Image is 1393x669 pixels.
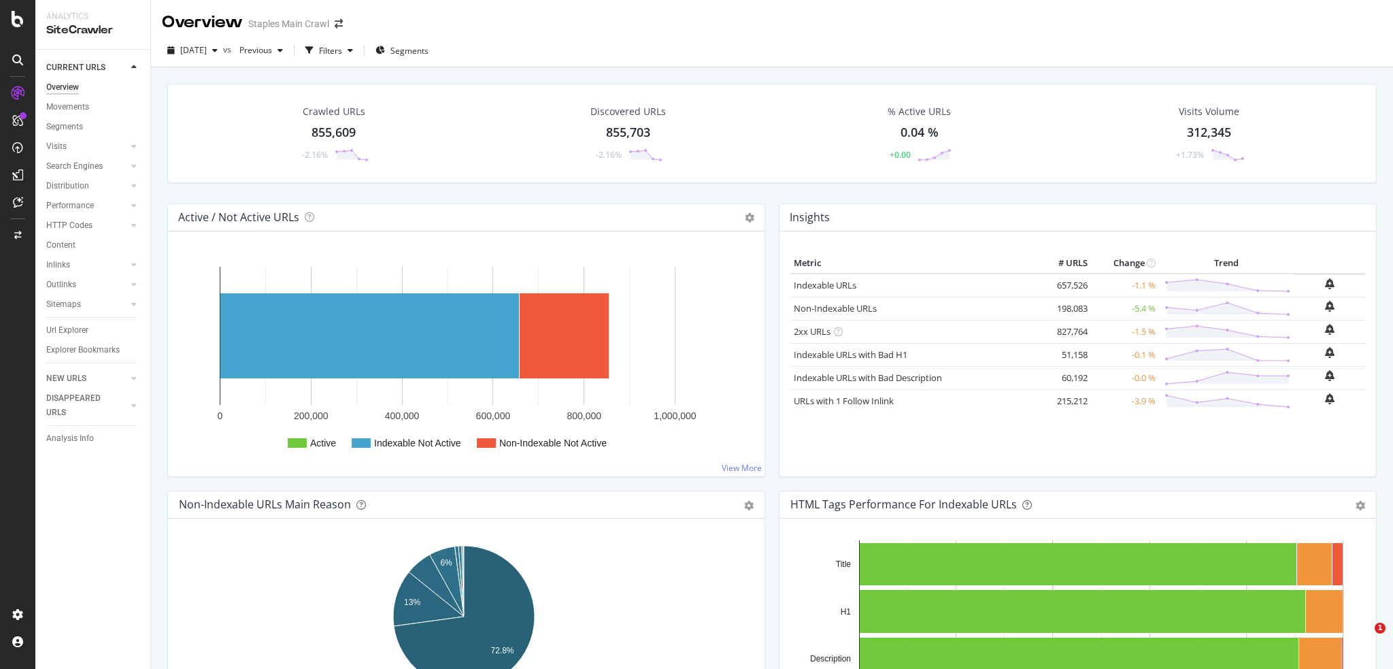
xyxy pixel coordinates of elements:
a: DISAPPEARED URLS [46,391,127,420]
a: Indexable URLs with Bad Description [794,372,942,384]
td: 51,158 [1037,343,1091,366]
div: Distribution [46,179,89,193]
div: SiteCrawler [46,22,139,38]
div: Analysis Info [46,431,94,446]
a: NEW URLS [46,372,127,386]
div: bell-plus [1325,370,1335,381]
div: DISAPPEARED URLS [46,391,115,420]
div: Inlinks [46,258,70,272]
text: Description [810,654,851,664]
div: Visits [46,140,67,154]
a: Url Explorer [46,323,141,338]
td: -0.0 % [1091,366,1159,389]
text: 13% [404,598,420,607]
span: 2025 Sep. 19th [180,44,207,56]
div: Search Engines [46,159,103,174]
div: Discovered URLs [590,105,666,118]
div: Staples Main Crawl [248,17,329,31]
a: 2xx URLs [794,325,830,338]
div: 855,703 [606,124,650,142]
text: Active [310,438,336,448]
text: H1 [841,607,852,617]
svg: A chart. [179,253,749,466]
a: Inlinks [46,258,127,272]
a: Distribution [46,179,127,193]
a: Sitemaps [46,297,127,312]
div: gear [1356,501,1365,510]
div: -2.16% [302,149,328,161]
div: +0.00 [890,149,911,161]
span: 1 [1375,623,1386,634]
a: Overview [46,80,141,95]
div: Non-Indexable URLs Main Reason [179,497,351,511]
th: Metric [790,253,1037,274]
div: Outlinks [46,278,76,292]
text: 400,000 [385,410,420,421]
div: bell-plus [1325,393,1335,404]
button: [DATE] [162,39,223,61]
div: Filters [319,45,342,56]
div: +1.73% [1176,149,1204,161]
div: Explorer Bookmarks [46,343,120,357]
a: Search Engines [46,159,127,174]
a: Segments [46,120,141,134]
iframe: Intercom live chat [1347,623,1379,655]
td: 198,083 [1037,297,1091,320]
span: Previous [234,44,272,56]
th: Change [1091,253,1159,274]
a: Content [46,238,141,252]
div: Url Explorer [46,323,88,338]
div: -2.16% [596,149,622,161]
a: View More [722,462,762,474]
th: # URLS [1037,253,1091,274]
div: Overview [46,80,79,95]
div: Performance [46,199,94,213]
td: 60,192 [1037,366,1091,389]
a: HTTP Codes [46,218,127,233]
div: 312,345 [1187,124,1231,142]
i: Options [745,213,754,223]
td: -1.1 % [1091,274,1159,297]
td: -3.9 % [1091,389,1159,412]
div: Segments [46,120,83,134]
text: 200,000 [294,410,329,421]
a: Movements [46,100,141,114]
button: Segments [370,39,434,61]
text: Indexable Not Active [374,438,461,448]
div: Sitemaps [46,297,81,312]
div: % Active URLs [888,105,951,118]
div: bell-plus [1325,278,1335,289]
text: 600,000 [476,410,511,421]
div: NEW URLS [46,372,86,386]
div: Movements [46,100,89,114]
h4: Active / Not Active URLs [178,208,299,227]
td: 827,764 [1037,320,1091,343]
a: Non-Indexable URLs [794,302,877,314]
div: Content [46,238,75,252]
td: 657,526 [1037,274,1091,297]
div: Overview [162,11,243,34]
td: -5.4 % [1091,297,1159,320]
a: Outlinks [46,278,127,292]
text: 800,000 [567,410,601,421]
a: Analysis Info [46,431,141,446]
div: bell-plus [1325,301,1335,312]
text: 6% [440,558,452,568]
button: Filters [300,39,358,61]
div: bell-plus [1325,324,1335,335]
text: Title [836,559,852,569]
a: URLs with 1 Follow Inlink [794,395,894,407]
span: Segments [390,45,429,56]
a: Indexable URLs [794,279,856,291]
td: 215,212 [1037,389,1091,412]
h4: Insights [790,208,830,227]
a: Performance [46,199,127,213]
div: arrow-right-arrow-left [335,19,343,29]
a: Explorer Bookmarks [46,343,141,357]
div: Crawled URLs [303,105,365,118]
th: Trend [1159,253,1294,274]
div: 0.04 % [901,124,939,142]
a: CURRENT URLS [46,61,127,75]
div: HTTP Codes [46,218,93,233]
